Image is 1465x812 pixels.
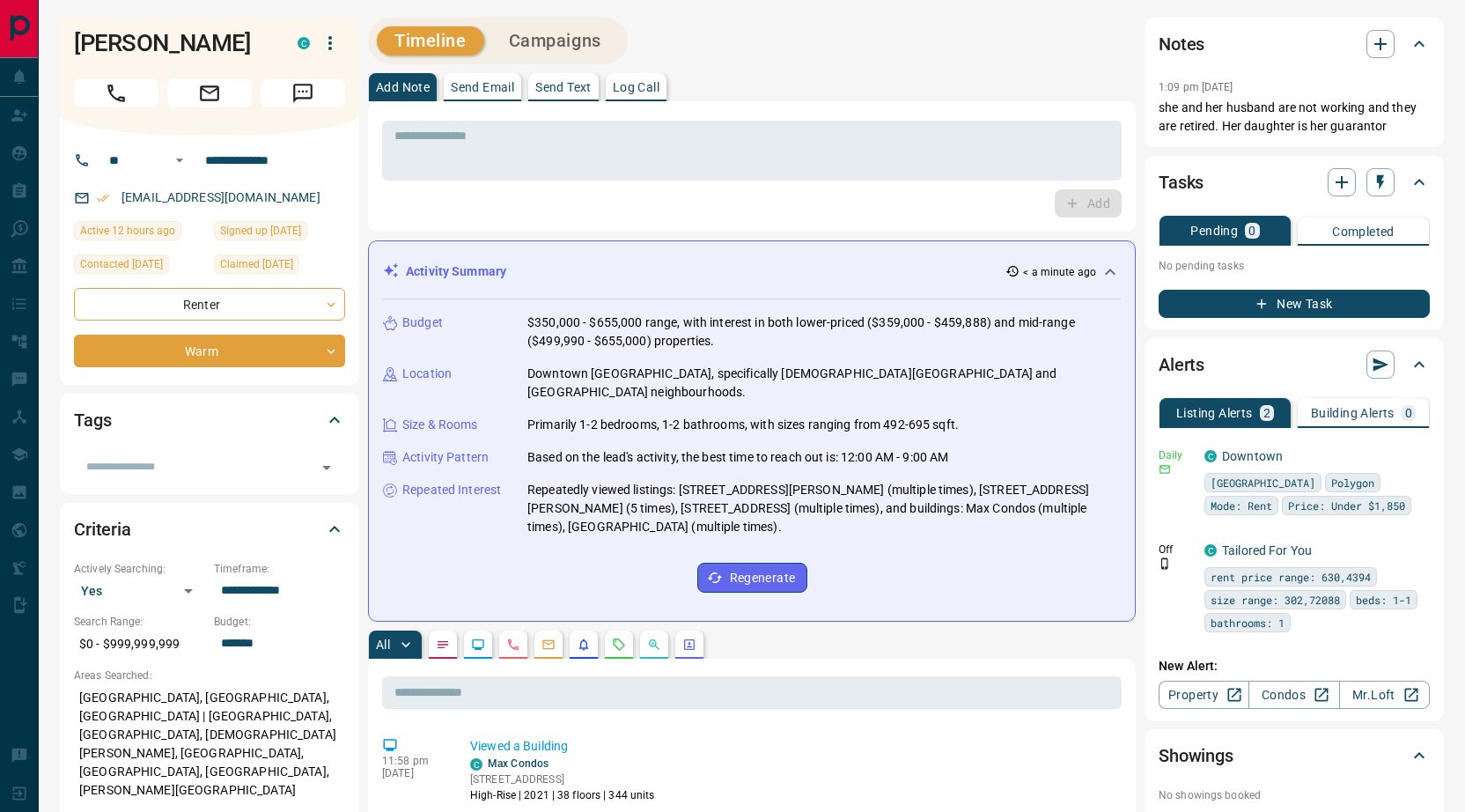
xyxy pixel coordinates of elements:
button: Regenerate [697,563,807,593]
a: Max Condos [488,757,548,770]
p: Send Text [535,81,592,93]
p: she and her husband are not working and they are retired. Her daughter is her guarantor [1159,99,1430,136]
p: Activity Pattern [402,448,489,467]
div: Tags [74,399,345,441]
div: Alerts [1159,343,1430,386]
p: Actively Searching: [74,561,205,577]
p: Downtown [GEOGRAPHIC_DATA], specifically [DEMOGRAPHIC_DATA][GEOGRAPHIC_DATA] and [GEOGRAPHIC_DATA... [527,365,1121,402]
button: Open [314,455,339,480]
p: Listing Alerts [1176,407,1253,419]
h2: Tasks [1159,168,1204,196]
p: 0 [1405,407,1412,419]
p: Completed [1332,225,1395,238]
p: Search Range: [74,614,205,630]
p: All [376,639,390,651]
button: Open [169,150,190,171]
p: Budget [402,314,443,332]
p: [GEOGRAPHIC_DATA], [GEOGRAPHIC_DATA], [GEOGRAPHIC_DATA] | [GEOGRAPHIC_DATA], [GEOGRAPHIC_DATA], [... [74,683,345,805]
a: Condos [1248,681,1339,709]
p: [DATE] [382,767,444,779]
svg: Push Notification Only [1159,557,1171,570]
p: Areas Searched: [74,668,345,683]
p: Primarily 1-2 bedrooms, 1-2 bathrooms, with sizes ranging from 492-695 sqft. [527,416,959,434]
p: [STREET_ADDRESS] [470,771,655,787]
p: Location [402,365,452,383]
h2: Alerts [1159,351,1204,379]
svg: Listing Alerts [577,638,591,652]
div: Sun Apr 04 2021 [214,221,345,246]
h2: Tags [74,406,111,434]
span: Active 12 hours ago [80,222,175,240]
p: Budget: [214,614,345,630]
p: Activity Summary [406,262,506,281]
p: Building Alerts [1311,407,1395,419]
span: Contacted [DATE] [80,255,163,273]
p: Repeated Interest [402,481,501,499]
a: Property [1159,681,1249,709]
div: condos.ca [1204,544,1217,557]
p: High-Rise | 2021 | 38 floors | 344 units [470,787,655,803]
p: Based on the lead's activity, the best time to reach out is: 12:00 AM - 9:00 AM [527,448,948,467]
p: 11:58 pm [382,755,444,767]
svg: Email [1159,463,1171,476]
div: Yes [74,577,205,605]
svg: Agent Actions [682,638,696,652]
div: Renter [74,288,345,321]
div: Warm [74,335,345,367]
a: Downtown [1222,449,1283,463]
p: Viewed a Building [470,737,1115,756]
div: Thu Sep 19 2024 [214,255,345,279]
p: 0 [1248,225,1255,237]
svg: Requests [612,638,626,652]
h1: [PERSON_NAME] [74,29,271,57]
p: Daily [1159,447,1194,463]
span: Call [74,79,158,107]
p: Pending [1190,225,1238,237]
p: No showings booked [1159,787,1430,803]
p: No pending tasks [1159,253,1430,279]
span: Price: Under $1,850 [1288,497,1405,514]
span: Polygon [1331,474,1374,491]
p: Add Note [376,81,430,93]
a: [EMAIL_ADDRESS][DOMAIN_NAME] [121,190,320,204]
button: Campaigns [491,26,619,55]
span: [GEOGRAPHIC_DATA] [1211,474,1315,491]
a: Tailored For You [1222,543,1312,557]
p: $0 - $999,999,999 [74,630,205,659]
h2: Criteria [74,515,131,543]
span: Signed up [DATE] [220,222,301,240]
svg: Lead Browsing Activity [471,638,485,652]
div: Tasks [1159,161,1430,203]
button: Timeline [377,26,484,55]
svg: Email Verified [97,192,109,204]
p: Timeframe: [214,561,345,577]
p: < a minute ago [1023,264,1096,280]
span: Mode: Rent [1211,497,1272,514]
div: Notes [1159,23,1430,65]
div: condos.ca [298,37,310,49]
h2: Showings [1159,742,1233,770]
div: condos.ca [470,758,482,771]
div: Criteria [74,508,345,550]
span: size range: 302,72088 [1211,591,1340,609]
p: Log Call [613,81,659,93]
svg: Calls [506,638,520,652]
span: Message [261,79,345,107]
span: bathrooms: 1 [1211,614,1285,631]
p: $350,000 - $655,000 range, with interest in both lower-priced ($359,000 - $459,888) and mid-range... [527,314,1121,351]
svg: Notes [436,638,450,652]
p: New Alert: [1159,657,1430,675]
svg: Opportunities [647,638,661,652]
span: beds: 1-1 [1356,591,1411,609]
h2: Notes [1159,30,1204,58]
span: Claimed [DATE] [220,255,293,273]
div: Activity Summary< a minute ago [383,255,1121,288]
div: Showings [1159,734,1430,777]
div: Thu Aug 07 2025 [74,255,205,279]
p: Size & Rooms [402,416,478,434]
svg: Emails [541,638,556,652]
p: Off [1159,542,1194,557]
a: Mr.Loft [1339,681,1430,709]
p: 1:09 pm [DATE] [1159,81,1233,93]
p: 2 [1263,407,1270,419]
